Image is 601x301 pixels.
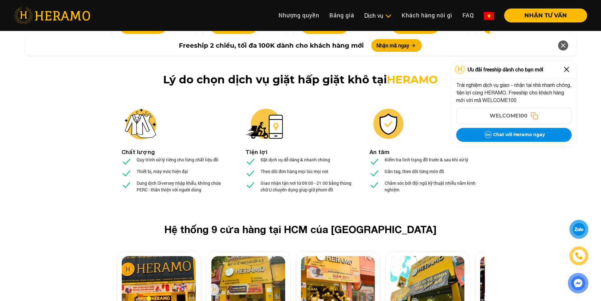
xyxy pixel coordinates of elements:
[483,130,493,140] img: Zalo
[121,105,159,143] img: heramo-giat-hap-giat-kho-chat-luong
[137,156,218,163] p: Quy trình xử lý riêng cho từng chất liệu đồ
[121,148,155,156] li: Chất lượng
[261,180,356,193] p: Giao nhận tận nơi từ 09:00 - 21:00 bằng thùng chữ U chuyên dụng giúp giữ phom đồ
[369,180,380,190] img: checked.svg
[121,156,132,166] img: checked.svg
[369,148,390,156] li: An tâm
[245,105,283,143] img: heramo-giat-hap-giat-kho-tien-loi
[456,128,572,142] button: Chat với Heramo ngay
[125,73,477,86] h1: Lý do chọn dịch vụ giặt hấp giặt khô tại
[245,156,256,166] img: checked.svg
[369,168,380,178] img: checked.svg
[245,148,268,156] li: Tiện lợi
[385,156,468,163] p: Kiểm tra tình trạng đồ trước & sau khi xử lý
[324,9,359,22] a: Bảng giá
[490,112,527,120] span: WELCOME100
[261,168,328,175] p: Theo dõi đơn hàng mọi lúc mọi nơi
[468,66,543,73] span: Ưu đãi freeship dành cho bạn mới
[274,9,324,22] a: Nhượng quyền
[387,73,438,86] span: HERAMO
[369,156,380,166] img: checked.svg
[137,168,188,175] p: Thiết bị, máy móc hiện đại
[245,180,256,190] img: checked.svg
[121,168,132,178] img: checked.svg
[369,105,407,143] img: heramo-giat-hap-giat-kho-an-tam
[484,12,494,20] img: vn-flag.png
[562,64,572,75] img: Close
[456,81,572,104] p: Trải nghiệm dịch vụ giao - nhận tại nhà nhanh chóng, tiện lợi cùng HERAMO. Freeship cho khách hàn...
[499,13,587,18] a: NHẬN TƯ VẤN
[574,251,584,261] img: phone-icon
[454,65,466,74] img: Logo
[364,11,392,20] div: Dịch vụ
[127,223,475,235] h2: Hệ thống 9 cửa hàng tại HCM của [GEOGRAPHIC_DATA]
[570,247,588,265] a: phone-icon
[397,9,457,22] a: Khách hàng nói gì
[371,39,422,52] button: Nhận mã ngay
[457,9,479,22] a: FAQ
[245,168,256,178] img: checked.svg
[385,180,480,193] p: Chăm sóc bởi đội ngũ kỹ thuật nhiều năm kinh nghiệm
[14,7,90,24] img: heramo-logo.png
[385,13,392,19] img: subToggleIcon
[137,180,232,193] p: Dung dịch Diversey nhập khẩu, không chứa PERC - thân thiện với người dùng
[504,9,587,22] button: NHẬN TƯ VẤN
[121,180,132,190] img: checked.svg
[261,156,330,163] p: Đặt dịch vụ dễ dàng & nhanh chóng
[179,41,364,50] span: Freeship 2 chiều, tối đa 100K dành cho khách hàng mới
[385,168,444,175] p: Gắn tag, theo dõi từng món đồ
